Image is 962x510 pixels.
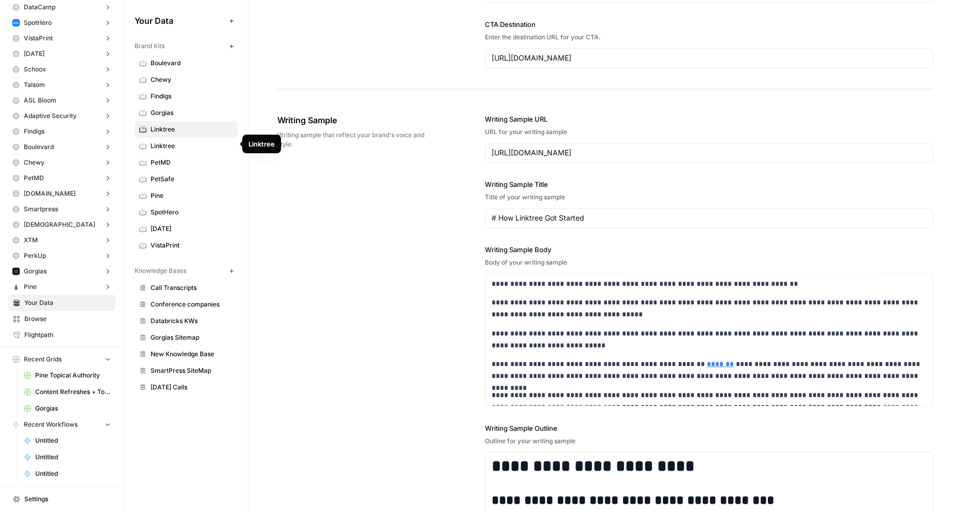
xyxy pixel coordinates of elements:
span: Boulevard [24,142,54,152]
span: Smartpress [24,205,58,214]
span: Settings [24,494,111,504]
button: Gorgias [8,264,115,279]
a: New Knowledge Base [135,346,238,362]
span: Gorgias [24,267,47,276]
span: Pine [151,191,233,200]
span: Conference companies [151,300,233,309]
a: Chewy [135,71,238,88]
a: SmartPress SiteMap [135,362,238,379]
a: Untitled [19,432,115,449]
a: Conference companies [135,296,238,313]
div: Linktree [248,139,275,149]
a: VistaPrint [135,237,238,254]
span: VistaPrint [151,241,233,250]
span: SmartPress SiteMap [151,366,233,375]
span: Findigs [151,92,233,101]
span: VistaPrint [24,34,53,43]
a: PetSafe [135,171,238,187]
label: Writing Sample Outline [485,422,933,433]
button: Pine [8,279,115,295]
span: Writing Sample [277,114,427,126]
span: PerkUp [24,251,46,260]
span: Recent Workflows [24,420,78,429]
a: Gorgias [19,400,115,417]
a: [DATE] [135,221,238,237]
a: Linktree [135,138,238,154]
span: Recent Grids [24,355,62,364]
span: Linktree [151,141,233,151]
label: Writing Sample Title [485,179,933,190]
span: Linktree [151,125,233,134]
span: Brand Kits [135,41,165,51]
span: Pine [24,282,37,292]
span: Talsom [24,80,45,90]
span: XTM [24,236,38,245]
span: Flightpath [24,330,111,340]
span: [DOMAIN_NAME] [24,189,76,198]
img: a3dpw43elaxzrvw23siemf1bj9ym [12,268,20,275]
div: Title of your writing sample [485,193,933,202]
span: Untitled [35,436,111,445]
span: Untitled [35,453,111,462]
span: Call Transcripts [151,283,233,293]
button: Boulevard [8,139,115,155]
button: [DOMAIN_NAME] [8,186,115,201]
span: Untitled [35,469,111,478]
button: Findigs [8,124,115,139]
a: Pine [135,187,238,204]
button: VistaPrint [8,31,115,46]
div: Outline for your writing sample [485,436,933,445]
button: SpotHero [8,15,115,31]
span: [DATE] Calls [151,383,233,392]
input: www.sundaysoccer.com/game-day [492,148,926,158]
button: [DATE] [8,46,115,62]
div: URL for your writing sample [485,127,933,137]
input: www.sundaysoccer.com/gearup [492,53,926,63]
label: Writing Sample URL [485,114,933,124]
a: SpotHero [135,204,238,221]
img: u20wvflawzkod5jeh0x6rufk0gvl [12,19,20,26]
span: Schoox [24,65,46,74]
a: Untitled [19,465,115,482]
span: Your Data [24,298,111,308]
span: Findigs [24,127,45,136]
span: [DATE] [24,49,45,59]
a: Gorgias Sitemap [135,329,238,346]
span: SpotHero [151,208,233,217]
button: Talsom [8,77,115,93]
input: Game Day Gear Guide [492,213,926,223]
a: Flightpath [8,327,115,343]
a: Linktree [135,121,238,138]
button: ASL Bloom [8,93,115,108]
span: [DATE] [151,224,233,234]
a: Call Transcripts [135,280,238,296]
a: Pine Topical Authority [19,367,115,384]
button: Adaptive Security [8,108,115,124]
span: Chewy [24,158,45,167]
button: PetMD [8,170,115,186]
button: [DEMOGRAPHIC_DATA] [8,217,115,232]
span: Boulevard [151,59,233,68]
span: Knowledge Bases [135,266,186,275]
div: Body of your writing sample [485,258,933,267]
button: XTM [8,232,115,248]
span: Your Data [135,14,225,27]
label: Writing Sample Body [485,244,933,255]
img: dm7txshh430fvrbowepo0io96xoy [12,283,20,290]
a: PetMD [135,154,238,171]
button: PerkUp [8,248,115,264]
span: Pine Topical Authority [35,371,111,380]
span: Databricks KWs [151,316,233,326]
span: [DEMOGRAPHIC_DATA] [24,220,95,229]
button: Recent Grids [8,352,115,367]
div: Enter the destination URL for your CTA. [485,33,933,42]
button: Recent Workflows [8,417,115,432]
span: ASL Bloom [24,96,56,105]
a: Settings [8,491,115,507]
span: DataCamp [24,3,55,12]
span: Writing sample that reflect your brand's voice and style. [277,130,427,149]
span: Adaptive Security [24,111,77,121]
a: [DATE] Calls [135,379,238,396]
a: Boulevard [135,55,238,71]
span: Gorgias [35,404,111,413]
